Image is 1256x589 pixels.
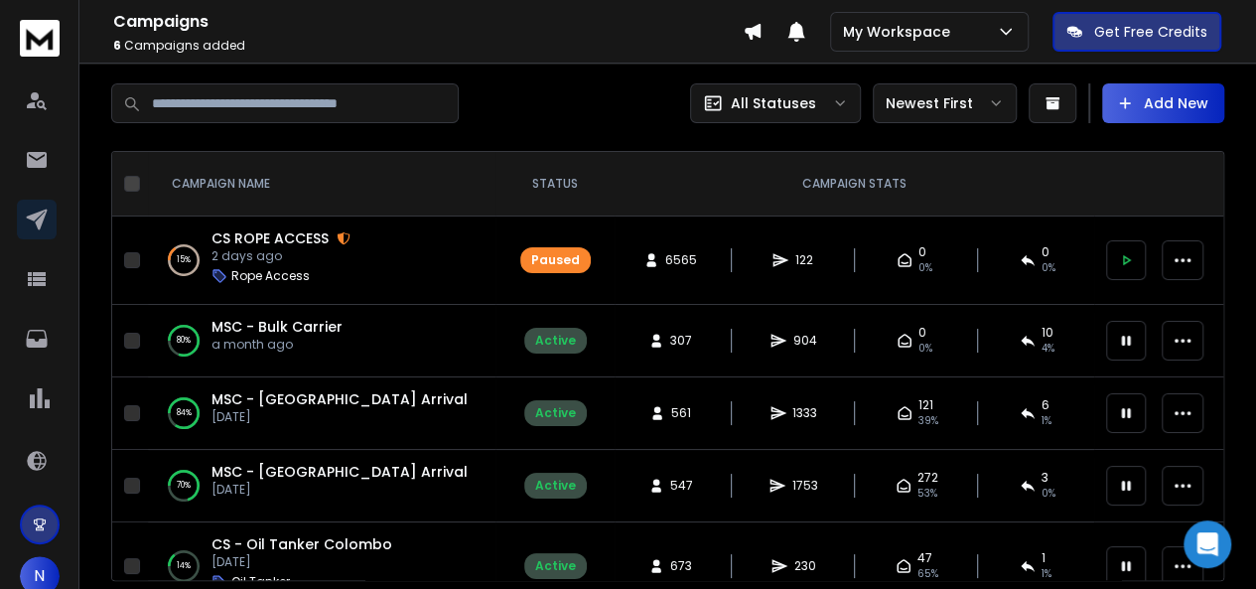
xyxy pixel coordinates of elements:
[211,482,468,498] p: [DATE]
[665,252,697,268] span: 6565
[531,252,580,268] div: Paused
[1042,397,1049,413] span: 6
[535,405,576,421] div: Active
[113,38,743,54] p: Campaigns added
[917,566,938,582] span: 65 %
[1094,22,1207,42] p: Get Free Credits
[113,10,743,34] h1: Campaigns
[918,397,933,413] span: 121
[211,337,343,353] p: a month ago
[211,389,468,409] a: MSC - [GEOGRAPHIC_DATA] Arrival
[1042,550,1046,566] span: 1
[20,20,60,57] img: logo
[918,260,932,276] span: 0 %
[211,248,350,264] p: 2 days ago
[1042,566,1051,582] span: 1 %
[670,558,692,574] span: 673
[1042,260,1055,276] span: 0 %
[211,409,468,425] p: [DATE]
[615,152,1094,217] th: CAMPAIGN STATS
[794,252,814,268] span: 122
[918,244,926,260] span: 0
[793,558,815,574] span: 230
[791,478,817,494] span: 1753
[1042,244,1049,260] span: 0
[918,325,926,341] span: 0
[918,341,932,357] span: 0%
[113,37,121,54] span: 6
[671,405,691,421] span: 561
[670,478,693,494] span: 547
[148,217,495,305] td: 15%CS ROPE ACCESS2 days agoRope Access
[1102,83,1224,123] button: Add New
[148,152,495,217] th: CAMPAIGN NAME
[792,333,816,349] span: 904
[211,462,468,482] a: MSC - [GEOGRAPHIC_DATA] Arrival
[1042,341,1054,357] span: 4 %
[535,478,576,494] div: Active
[918,413,938,429] span: 39 %
[917,550,932,566] span: 47
[792,405,817,421] span: 1333
[917,470,938,486] span: 272
[177,403,192,423] p: 84 %
[535,333,576,349] div: Active
[211,554,392,570] p: [DATE]
[917,486,937,502] span: 53 %
[177,476,191,496] p: 70 %
[231,268,310,284] p: Rope Access
[535,558,576,574] div: Active
[495,152,615,217] th: STATUS
[1042,486,1055,502] span: 0 %
[1042,325,1053,341] span: 10
[177,250,191,270] p: 15 %
[211,228,329,248] a: CS ROPE ACCESS
[177,556,191,576] p: 14 %
[1042,413,1051,429] span: 1 %
[148,377,495,450] td: 84%MSC - [GEOGRAPHIC_DATA] Arrival[DATE]
[1042,470,1048,486] span: 3
[177,331,191,351] p: 80 %
[211,317,343,337] a: MSC - Bulk Carrier
[873,83,1017,123] button: Newest First
[211,534,392,554] a: CS - Oil Tanker Colombo
[670,333,692,349] span: 307
[148,305,495,377] td: 80%MSC - Bulk Carriera month ago
[1052,12,1221,52] button: Get Free Credits
[1184,520,1231,568] div: Open Intercom Messenger
[148,450,495,522] td: 70%MSC - [GEOGRAPHIC_DATA] Arrival[DATE]
[731,93,816,113] p: All Statuses
[843,22,958,42] p: My Workspace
